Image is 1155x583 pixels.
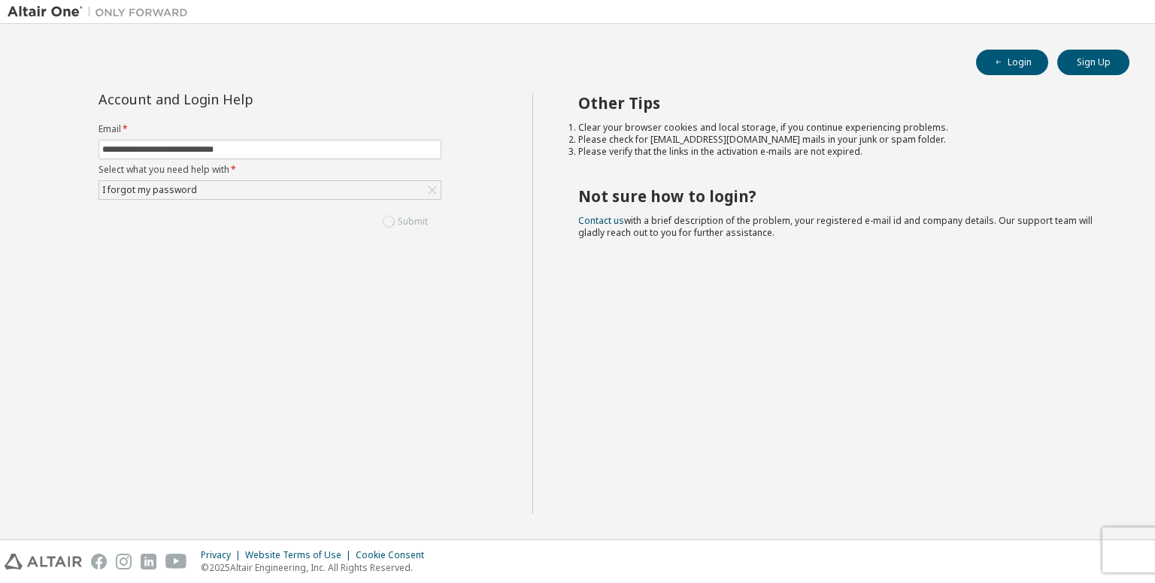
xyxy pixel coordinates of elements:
[165,554,187,569] img: youtube.svg
[1057,50,1129,75] button: Sign Up
[99,93,373,105] div: Account and Login Help
[201,549,245,561] div: Privacy
[578,93,1103,113] h2: Other Tips
[99,164,441,176] label: Select what you need help with
[356,549,433,561] div: Cookie Consent
[99,123,441,135] label: Email
[91,554,107,569] img: facebook.svg
[8,5,196,20] img: Altair One
[578,134,1103,146] li: Please check for [EMAIL_ADDRESS][DOMAIN_NAME] mails in your junk or spam folder.
[578,146,1103,158] li: Please verify that the links in the activation e-mails are not expired.
[578,214,1093,239] span: with a brief description of the problem, your registered e-mail id and company details. Our suppo...
[578,122,1103,134] li: Clear your browser cookies and local storage, if you continue experiencing problems.
[141,554,156,569] img: linkedin.svg
[578,186,1103,206] h2: Not sure how to login?
[201,561,433,574] p: © 2025 Altair Engineering, Inc. All Rights Reserved.
[976,50,1048,75] button: Login
[99,181,441,199] div: I forgot my password
[100,182,199,198] div: I forgot my password
[245,549,356,561] div: Website Terms of Use
[578,214,624,227] a: Contact us
[5,554,82,569] img: altair_logo.svg
[116,554,132,569] img: instagram.svg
